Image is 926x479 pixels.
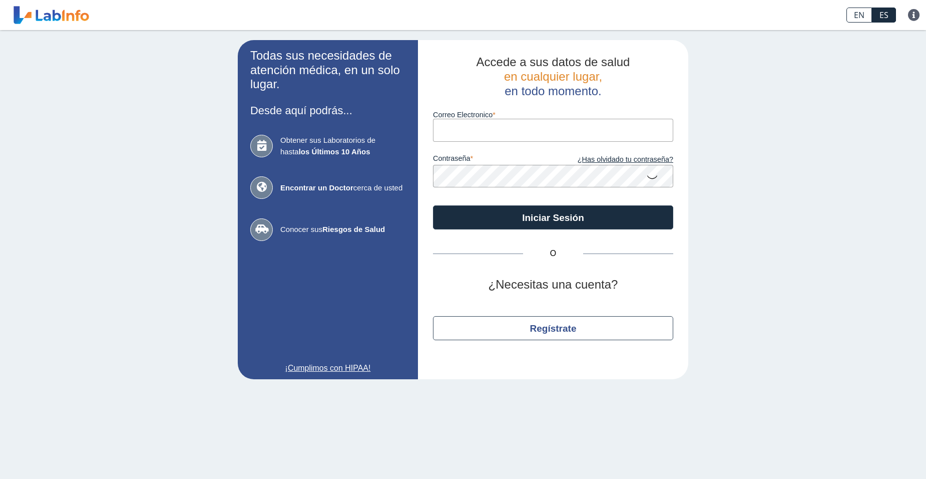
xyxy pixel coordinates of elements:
b: los Últimos 10 Años [299,147,370,156]
a: ¡Cumplimos con HIPAA! [250,362,405,374]
b: Riesgos de Salud [322,225,385,233]
a: EN [846,8,872,23]
label: contraseña [433,154,553,165]
label: Correo Electronico [433,111,673,119]
h3: Desde aquí podrás... [250,104,405,117]
a: ¿Has olvidado tu contraseña? [553,154,673,165]
span: cerca de usted [280,182,405,194]
span: Conocer sus [280,224,405,235]
button: Iniciar Sesión [433,205,673,229]
b: Encontrar un Doctor [280,183,353,192]
h2: ¿Necesitas una cuenta? [433,278,673,292]
a: ES [872,8,896,23]
span: en cualquier lugar, [504,70,602,83]
span: Accede a sus datos de salud [477,55,630,69]
span: Obtener sus Laboratorios de hasta [280,135,405,157]
span: en todo momento. [505,84,601,98]
h2: Todas sus necesidades de atención médica, en un solo lugar. [250,49,405,92]
span: O [523,248,583,260]
button: Regístrate [433,316,673,340]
